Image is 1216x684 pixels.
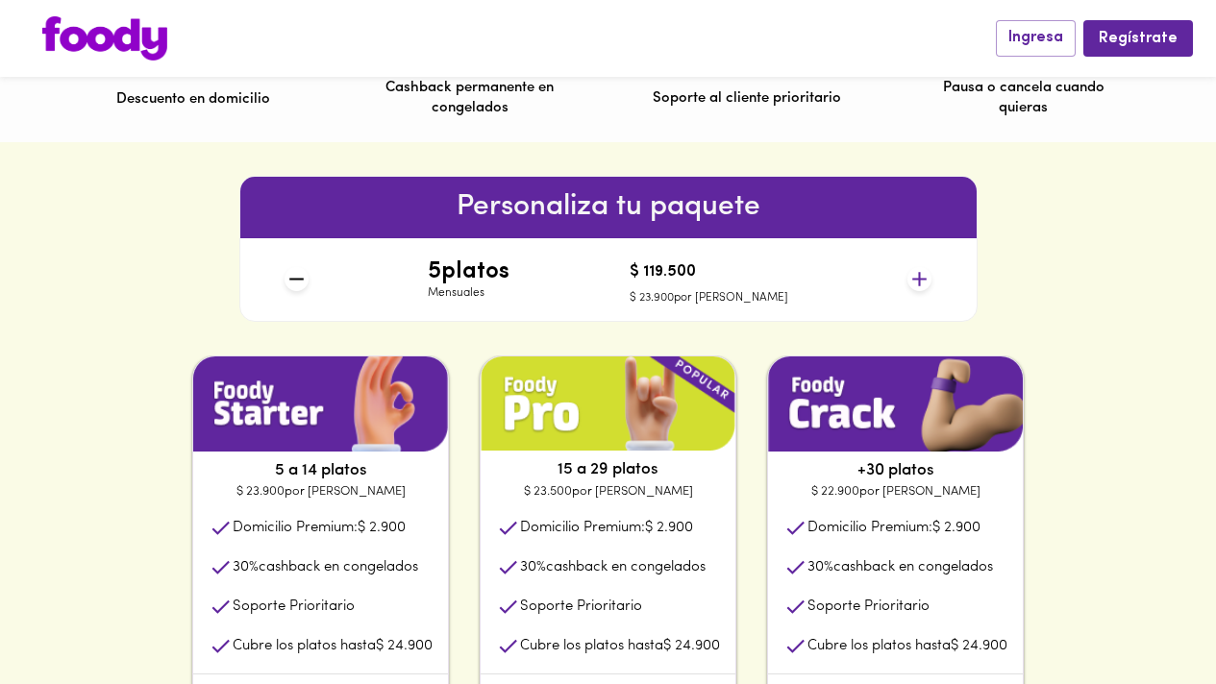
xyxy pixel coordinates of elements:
[193,482,448,501] p: $ 23.900 por [PERSON_NAME]
[240,184,977,231] h6: Personaliza tu paquete
[768,356,1023,452] img: plan1
[653,88,841,109] p: Soporte al cliente prioritario
[996,20,1076,56] button: Ingresa
[520,597,642,617] p: Soporte Prioritario
[768,459,1023,482] p: +30 platos
[1008,29,1063,47] span: Ingresa
[1099,30,1178,48] span: Regístrate
[768,482,1023,501] p: $ 22.900 por [PERSON_NAME]
[428,259,509,284] h4: 5 platos
[520,636,720,656] p: Cubre los platos hasta $ 24.900
[1083,20,1193,56] button: Regístrate
[376,78,564,119] p: Cashback permanente en congelados
[481,482,735,501] p: $ 23.500 por [PERSON_NAME]
[520,560,546,574] span: 30 %
[481,458,735,481] p: 15 a 29 platos
[481,356,735,452] img: plan1
[193,459,448,482] p: 5 a 14 platos
[930,78,1118,119] p: Pausa o cancela cuando quieras
[116,89,270,110] p: Descuento en domicilio
[193,356,448,452] img: plan1
[358,521,406,535] span: $ 2.900
[630,290,788,306] p: $ 23.900 por [PERSON_NAME]
[233,597,355,617] p: Soporte Prioritario
[520,518,693,538] p: Domicilio Premium:
[233,636,433,656] p: Cubre los platos hasta $ 24.900
[630,264,788,281] h4: $ 119.500
[807,560,833,574] span: 30 %
[807,597,930,617] p: Soporte Prioritario
[645,521,693,535] span: $ 2.900
[428,285,509,302] p: Mensuales
[932,521,980,535] span: $ 2.900
[807,518,980,538] p: Domicilio Premium:
[233,560,259,574] span: 30 %
[42,16,167,61] img: logo.png
[233,557,418,577] p: cashback en congelados
[520,557,706,577] p: cashback en congelados
[233,518,406,538] p: Domicilio Premium:
[807,636,1007,656] p: Cubre los platos hasta $ 24.900
[1104,573,1197,665] iframe: Messagebird Livechat Widget
[807,557,993,577] p: cashback en congelados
